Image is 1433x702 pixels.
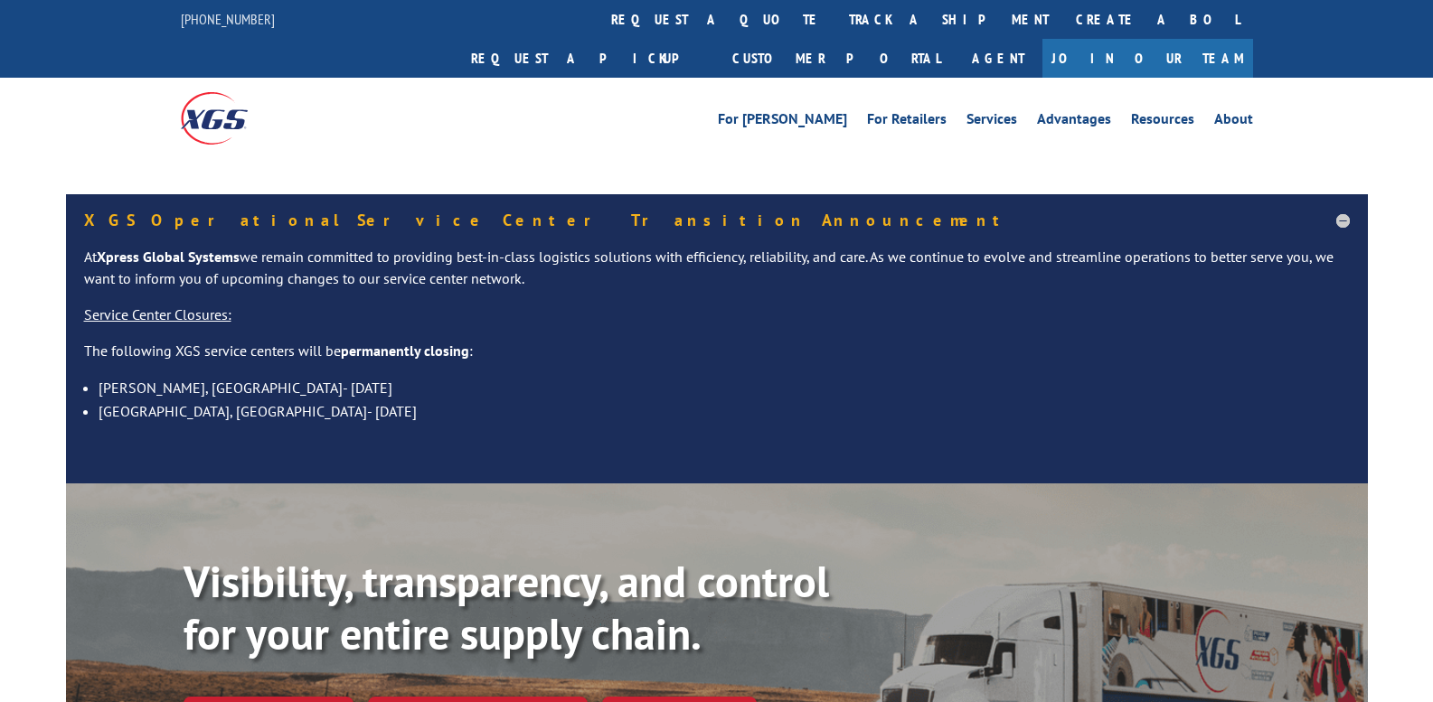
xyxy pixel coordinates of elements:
[99,376,1350,399] li: [PERSON_NAME], [GEOGRAPHIC_DATA]- [DATE]
[966,112,1017,132] a: Services
[457,39,719,78] a: Request a pickup
[867,112,947,132] a: For Retailers
[84,341,1350,377] p: The following XGS service centers will be :
[718,112,847,132] a: For [PERSON_NAME]
[84,305,231,323] u: Service Center Closures:
[181,10,275,28] a: [PHONE_NUMBER]
[341,342,469,360] strong: permanently closing
[99,399,1350,423] li: [GEOGRAPHIC_DATA], [GEOGRAPHIC_DATA]- [DATE]
[1037,112,1111,132] a: Advantages
[97,248,240,266] strong: Xpress Global Systems
[184,553,829,661] b: Visibility, transparency, and control for your entire supply chain.
[1214,112,1253,132] a: About
[1131,112,1194,132] a: Resources
[719,39,954,78] a: Customer Portal
[84,247,1350,304] p: At we remain committed to providing best-in-class logistics solutions with efficiency, reliabilit...
[84,212,1350,229] h5: XGS Operational Service Center Transition Announcement
[954,39,1042,78] a: Agent
[1042,39,1253,78] a: Join Our Team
